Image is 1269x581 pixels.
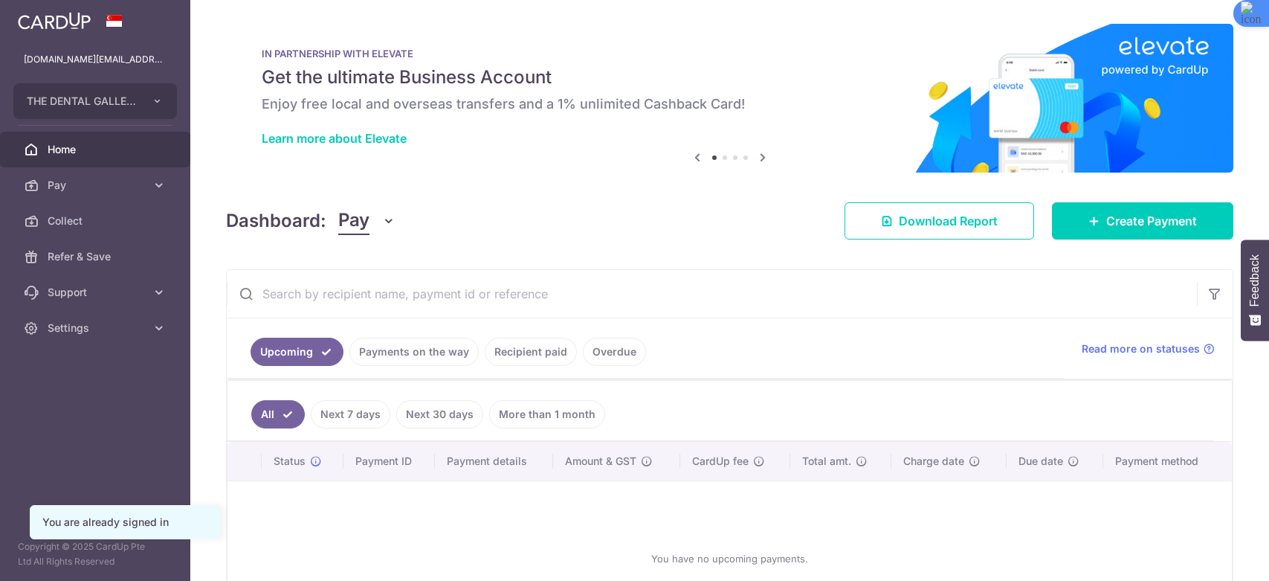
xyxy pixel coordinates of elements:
span: Home [48,142,146,157]
span: Settings [48,321,146,336]
a: Read more on statuses [1082,341,1215,356]
h5: Get the ultimate Business Account [262,65,1198,89]
a: Payments on the way [349,338,479,366]
a: More than 1 month [489,400,605,428]
a: All [251,400,305,428]
p: [DOMAIN_NAME][EMAIL_ADDRESS][DOMAIN_NAME] [24,52,167,67]
a: Create Payment [1052,202,1233,240]
h6: Enjoy free local and overseas transfers and a 1% unlimited Cashback Card! [262,95,1198,113]
span: Pay [48,178,146,193]
button: THE DENTAL GALLERY PTE. LTD. [13,83,177,119]
span: Status [274,454,306,469]
img: Renovation banner [226,24,1233,173]
span: Read more on statuses [1082,341,1200,356]
button: Feedback - Show survey [1241,240,1269,341]
a: Learn more about Elevate [262,131,407,146]
th: Payment details [435,442,553,481]
span: Support [48,285,146,300]
span: Total amt. [802,454,851,469]
span: Pay [338,207,369,235]
img: CardUp [18,12,91,30]
th: Payment ID [343,442,435,481]
p: IN PARTNERSHIP WITH ELEVATE [262,48,1198,60]
a: Overdue [583,338,646,366]
input: Search by recipient name, payment id or reference [227,270,1197,318]
span: Download Report [899,212,998,230]
span: Refer & Save [48,249,146,264]
a: Next 7 days [311,400,390,428]
span: Due date [1018,454,1063,469]
th: Payment method [1103,442,1232,481]
div: You are already signed in [42,515,207,530]
span: THE DENTAL GALLERY PTE. LTD. [27,94,137,109]
span: Collect [48,214,146,228]
a: Upcoming [251,338,343,366]
button: Pay [338,207,395,235]
span: Feedback [1248,254,1262,306]
span: Amount & GST [565,454,636,469]
a: Recipient paid [485,338,577,366]
span: Charge date [903,454,964,469]
a: Download Report [845,202,1034,240]
h4: Dashboard: [226,208,326,234]
span: Create Payment [1106,212,1197,230]
a: Next 30 days [396,400,483,428]
span: CardUp fee [692,454,749,469]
